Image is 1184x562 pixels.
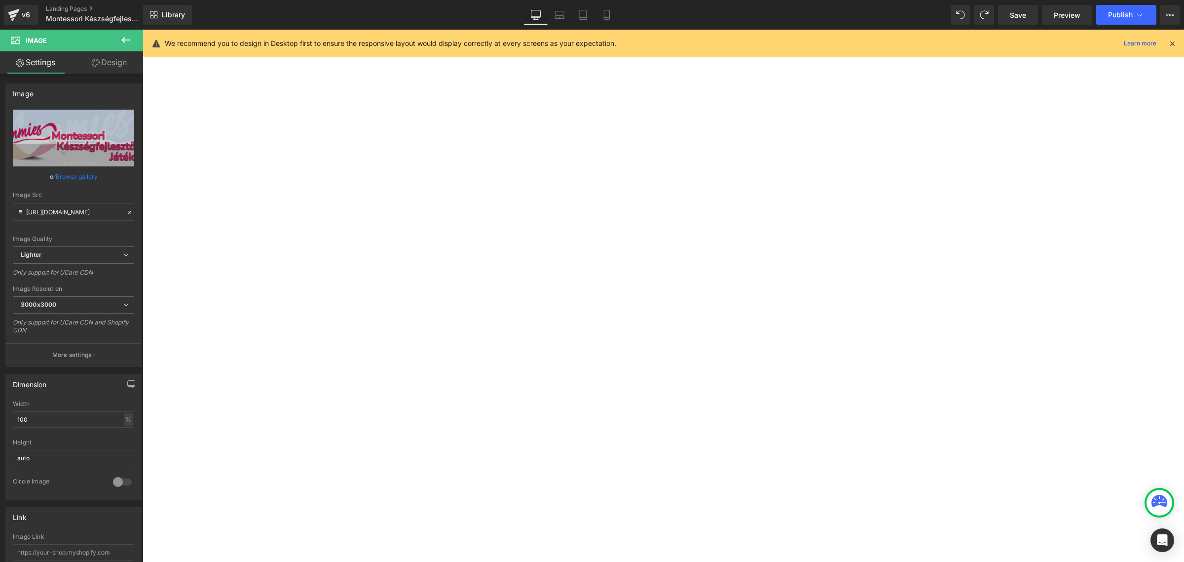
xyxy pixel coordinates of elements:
[13,544,134,561] input: https://your-shop.myshopify.com
[13,533,134,540] div: Image Link
[548,5,571,25] a: Laptop
[951,5,970,25] button: Undo
[1120,38,1160,49] a: Learn more
[20,8,32,21] div: v6
[21,251,41,258] b: Lighter
[13,269,134,283] div: Only support for UCare CDN
[165,38,616,49] p: We recommend you to design in Desktop first to ensure the responsive layout would display correct...
[13,375,47,389] div: Dimension
[1160,5,1180,25] button: More
[13,84,34,98] div: Image
[56,168,98,185] a: Browse gallery
[1108,11,1133,19] span: Publish
[13,401,134,407] div: Width
[1096,5,1156,25] button: Publish
[13,508,27,522] div: Link
[1010,10,1026,20] span: Save
[13,236,134,242] div: Image Quality
[524,5,548,25] a: Desktop
[4,5,38,25] a: v6
[143,5,192,25] a: New Library
[26,37,47,44] span: Image
[21,301,56,308] b: 3000x3000
[13,439,134,446] div: Height
[1042,5,1092,25] a: Preview
[13,171,134,182] div: or
[13,192,134,199] div: Image Src
[13,411,134,428] input: auto
[124,413,133,426] div: %
[13,450,134,466] input: auto
[74,51,145,74] a: Design
[13,285,134,292] div: Image Resolution
[46,5,159,13] a: Landing Pages
[13,319,134,341] div: Only support for UCare CDN and Shopify CDN
[13,203,134,221] input: Link
[571,5,595,25] a: Tablet
[974,5,994,25] button: Redo
[52,351,92,360] p: More settings
[6,343,141,366] button: More settings
[162,10,185,19] span: Library
[1150,528,1174,552] div: Open Intercom Messenger
[13,478,103,488] div: Circle Image
[46,15,141,23] span: Montessori Készségfejlesztő Játékok
[595,5,619,25] a: Mobile
[1054,10,1080,20] span: Preview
